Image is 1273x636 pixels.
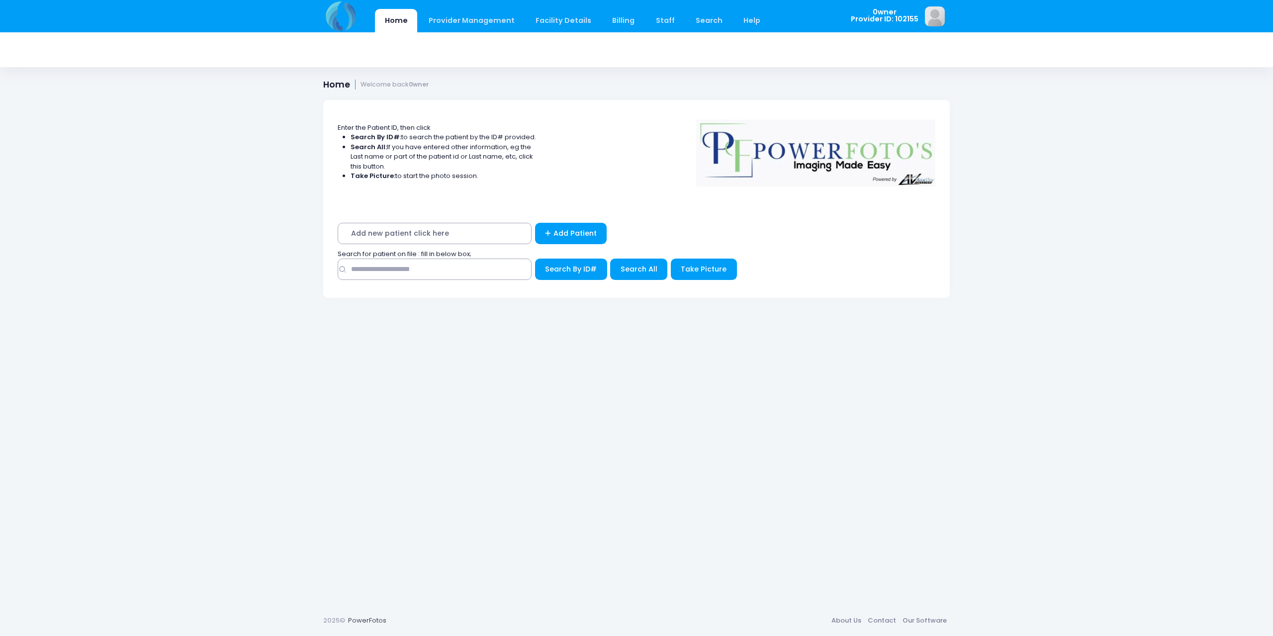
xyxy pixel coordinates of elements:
li: to search the patient by the ID# provided. [351,132,537,142]
a: Help [734,9,770,32]
span: Take Picture [681,264,727,274]
span: Enter the Patient ID, then click [338,123,431,132]
a: Home [375,9,417,32]
a: PowerFotos [348,616,386,625]
a: About Us [828,612,864,630]
a: Search [686,9,732,32]
h1: Home [323,80,429,90]
a: Billing [603,9,644,32]
a: Facility Details [526,9,601,32]
strong: Search All: [351,142,387,152]
a: Contact [864,612,899,630]
a: Our Software [899,612,950,630]
li: If you have entered other information, eg the Last name or part of the patient id or Last name, e... [351,142,537,172]
button: Search By ID# [535,259,607,280]
strong: 0wner [409,80,429,89]
span: 2025© [323,616,345,625]
li: to start the photo session. [351,171,537,181]
span: 0wner Provider ID: 102155 [851,8,918,23]
img: Logo [692,113,940,186]
a: Staff [646,9,684,32]
small: Welcome back [361,81,429,89]
strong: Search By ID#: [351,132,401,142]
span: Search By ID# [545,264,597,274]
strong: Take Picture: [351,171,395,181]
img: image [925,6,945,26]
span: Search for patient on file : fill in below box; [338,249,471,259]
span: Add new patient click here [338,223,532,244]
button: Take Picture [671,259,737,280]
a: Add Patient [535,223,607,244]
span: Search All [621,264,657,274]
button: Search All [610,259,667,280]
a: Provider Management [419,9,524,32]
